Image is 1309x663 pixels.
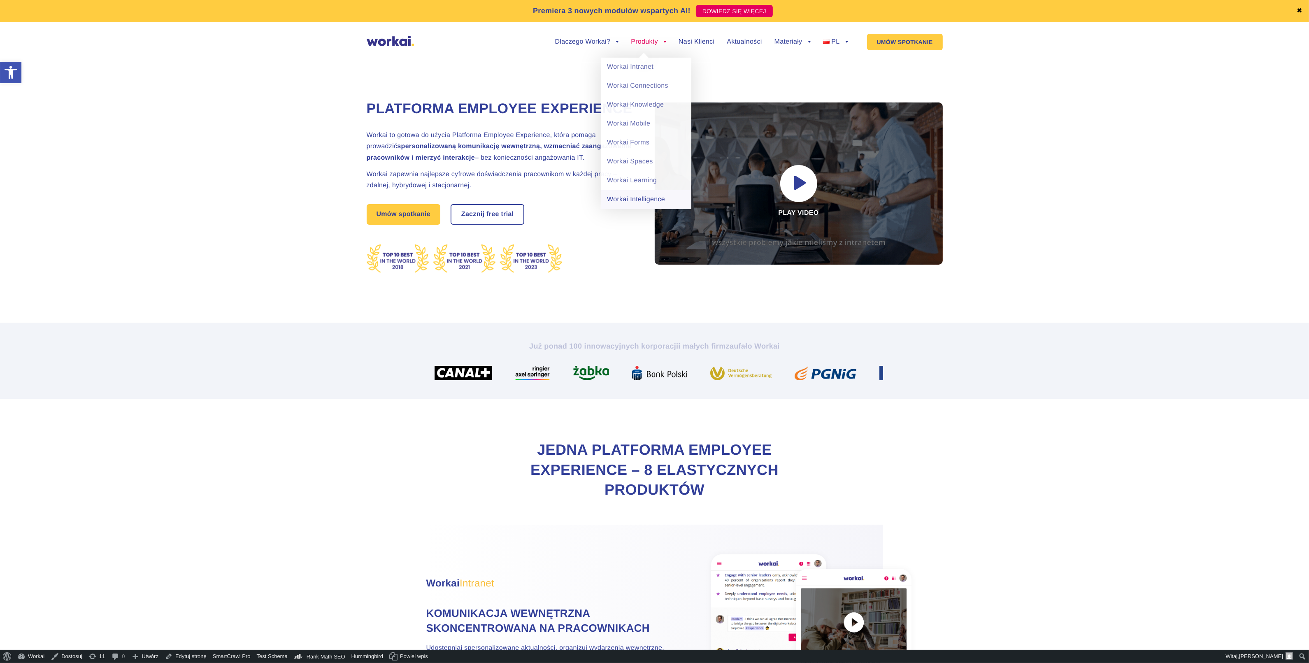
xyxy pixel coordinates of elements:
div: Play video [655,102,943,265]
a: SmartCrawl Pro [210,650,254,663]
p: Premiera 3 nowych modułów wspartych AI! [533,5,691,16]
h1: Platforma Employee Experience [367,100,634,119]
a: Workai Intranet [601,58,691,77]
a: Hummingbird [349,650,386,663]
h2: Już ponad 100 innowacyjnych korporacji zaufało Workai [426,341,883,351]
a: Workai Learning [601,171,691,190]
a: Workai Connections [601,77,691,95]
span: Intranet [460,578,494,589]
a: Workai [14,650,48,663]
a: Workai Forms [601,133,691,152]
span: Powiel wpis [400,650,428,663]
a: DOWIEDZ SIĘ WIĘCEJ [696,5,773,17]
h2: Workai to gotowa do użycia Platforma Employee Experience, która pomaga prowadzić – bez koniecznoś... [367,130,634,163]
a: Kokpit Rank Math [291,650,349,663]
h4: Komunikacja wewnętrzna skoncentrowana na pracownikach [426,606,673,636]
a: Workai Mobile [601,114,691,133]
a: Test Schema [254,650,291,663]
a: Dlaczego Workai? [555,39,619,45]
a: Nasi Klienci [679,39,714,45]
a: Produkty [631,39,666,45]
h3: Workai [426,576,673,591]
strong: spersonalizowaną komunikację wewnętrzną, wzmacniać zaangażowanie pracowników i mierzyć interakcje [367,143,632,161]
a: Materiały [774,39,811,45]
span: PL [831,38,839,45]
a: Witaj, [1223,650,1296,663]
a: Umów spotkanie [367,204,441,225]
a: Workai Spaces [601,152,691,171]
a: UMÓW SPOTKANIE [867,34,943,50]
a: Workai Intelligence [601,190,691,209]
h2: Workai zapewnia najlepsze cyfrowe doświadczenia pracownikom w każdej pracy – zdalnej, hybrydowej ... [367,169,634,191]
a: ✖ [1297,8,1302,14]
span: Utwórz [142,650,158,663]
a: Dostosuj [48,650,86,663]
i: i małych firm [678,342,725,350]
span: 0 [122,650,125,663]
a: Zacznij free trial [451,205,524,224]
h2: Jedna Platforma Employee Experience – 8 elastycznych produktów [490,440,819,500]
span: 11 [99,650,105,663]
a: Aktualności [727,39,762,45]
span: [PERSON_NAME] [1239,653,1283,659]
span: Rank Math SEO [307,654,345,660]
a: Workai Knowledge [601,95,691,114]
a: Edytuj stronę [162,650,210,663]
